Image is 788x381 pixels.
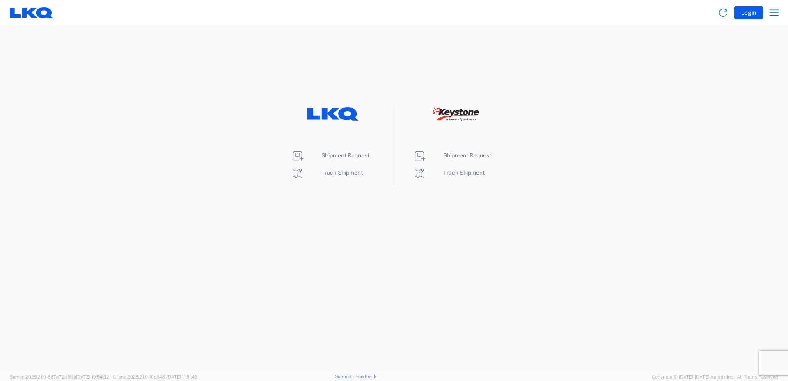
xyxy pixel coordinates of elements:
span: Copyright © [DATE]-[DATE] Agistix Inc., All Rights Reserved [652,373,778,381]
a: Track Shipment [291,169,363,176]
a: Shipment Request [291,152,369,159]
span: [DATE] 11:51:43 [167,374,197,379]
button: Login [734,6,763,19]
span: [DATE] 10:54:32 [76,374,109,379]
span: Client: 2025.21.0-f0c8481 [113,374,197,379]
a: Feedback [355,374,376,379]
a: Shipment Request [413,152,491,159]
span: Shipment Request [321,152,369,159]
span: Shipment Request [443,152,491,159]
span: Track Shipment [443,169,485,176]
span: Track Shipment [321,169,363,176]
a: Track Shipment [413,169,485,176]
span: Server: 2025.21.0-667a72bf6fa [10,374,109,379]
a: Support [335,374,355,379]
